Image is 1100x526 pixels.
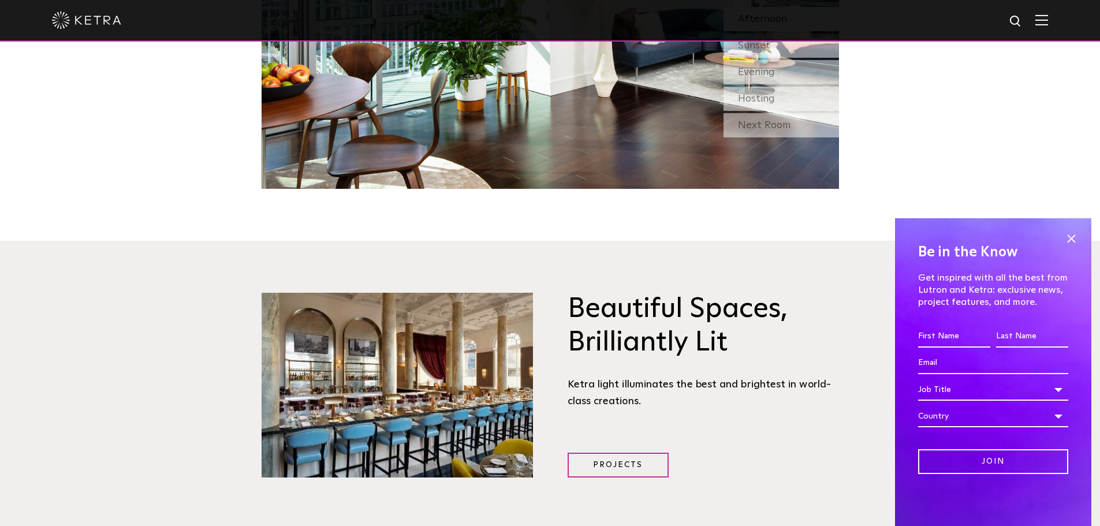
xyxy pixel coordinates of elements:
[918,379,1068,401] div: Job Title
[52,12,121,29] img: ketra-logo-2019-white
[996,326,1068,348] input: Last Name
[918,405,1068,427] div: Country
[918,326,990,348] input: First Name
[738,94,775,104] span: Hosting
[918,272,1068,308] p: Get inspired with all the best from Lutron and Ketra: exclusive news, project features, and more.
[262,293,533,477] img: Brilliantly Lit@2x
[918,352,1068,374] input: Email
[568,453,669,477] a: Projects
[738,40,770,51] span: Sunset
[918,449,1068,474] input: Join
[1009,14,1023,29] img: search icon
[568,293,839,359] h3: Beautiful Spaces, Brilliantly Lit
[1035,14,1048,25] img: Hamburger%20Nav.svg
[918,241,1068,263] h4: Be in the Know
[738,67,775,77] span: Evening
[568,376,839,409] div: Ketra light illuminates the best and brightest in world-class creations.
[724,113,839,137] div: Next Room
